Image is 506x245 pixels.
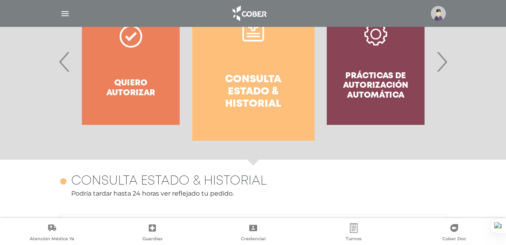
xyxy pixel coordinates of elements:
img: profile-placeholder.svg [431,6,446,21]
span: Previous [57,40,72,83]
span: Turnos [346,236,362,243]
span: Credencial [241,236,265,243]
a: Cober Doc [404,223,504,243]
span: Cober Doc [442,236,466,243]
p: Podría tardar hasta 24 horas ver reflejado tu pedido. [60,189,446,198]
a: Credencial [203,223,303,243]
a: Atención Médica Ya [2,223,102,243]
h4: Consulta estado & historial [71,174,267,189]
span: Guardias [142,236,163,243]
img: logo_cober_home-white.png [228,4,270,23]
span: Next [434,40,449,83]
a: Turnos [303,223,404,243]
h4: Consulta estado & historial [207,73,300,111]
span: Atención Médica Ya [30,236,74,243]
a: Guardias [102,223,203,243]
img: Cober_menu-lines-white.svg [60,9,70,19]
